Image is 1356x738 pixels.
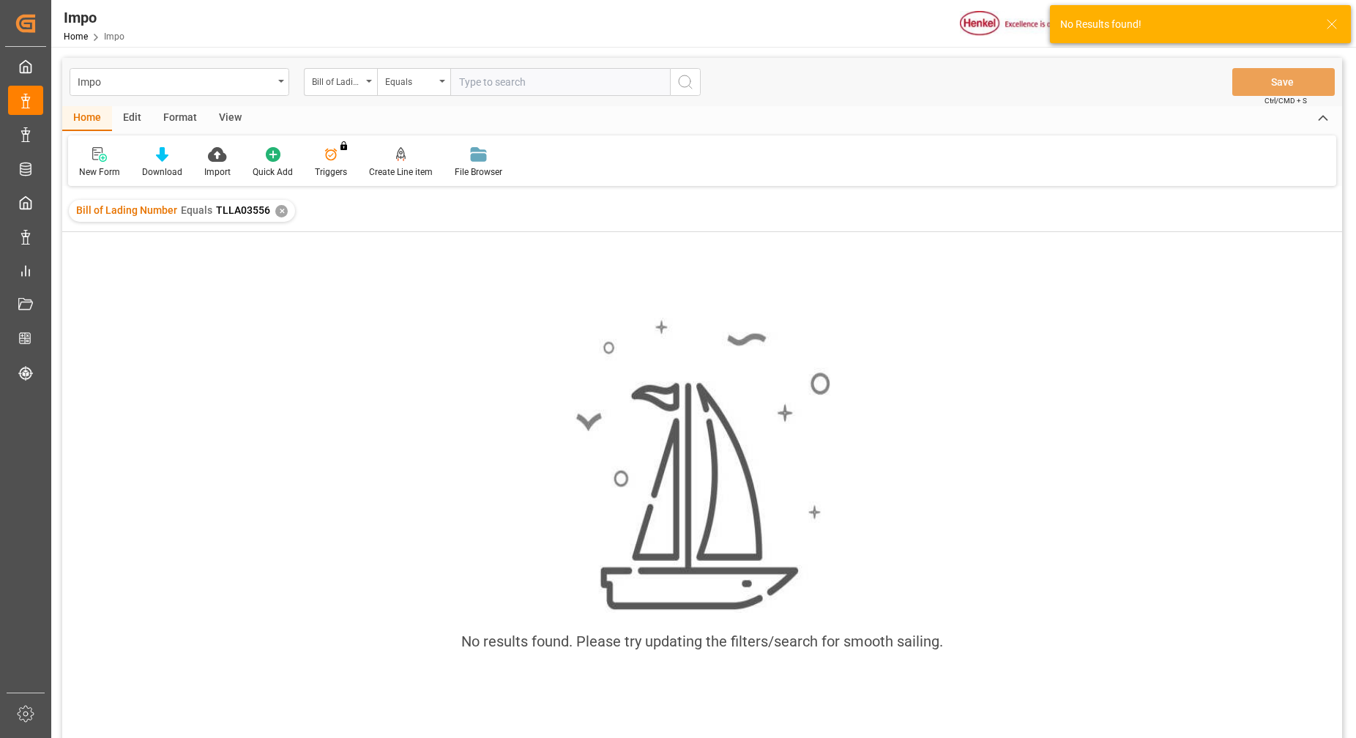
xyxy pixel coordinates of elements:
[960,11,1083,37] img: Henkel%20logo.jpg_1689854090.jpg
[369,165,433,179] div: Create Line item
[455,165,502,179] div: File Browser
[450,68,670,96] input: Type to search
[181,204,212,216] span: Equals
[1232,68,1335,96] button: Save
[79,165,120,179] div: New Form
[1060,17,1312,32] div: No Results found!
[70,68,289,96] button: open menu
[304,68,377,96] button: open menu
[204,165,231,179] div: Import
[377,68,450,96] button: open menu
[385,72,435,89] div: Equals
[112,106,152,131] div: Edit
[461,630,943,652] div: No results found. Please try updating the filters/search for smooth sailing.
[76,204,177,216] span: Bill of Lading Number
[670,68,701,96] button: search button
[253,165,293,179] div: Quick Add
[64,7,124,29] div: Impo
[275,205,288,217] div: ✕
[152,106,208,131] div: Format
[574,318,830,613] img: smooth_sailing.jpeg
[62,106,112,131] div: Home
[216,204,270,216] span: TLLA03556
[78,72,273,90] div: Impo
[1264,95,1307,106] span: Ctrl/CMD + S
[312,72,362,89] div: Bill of Lading Number
[64,31,88,42] a: Home
[142,165,182,179] div: Download
[208,106,253,131] div: View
